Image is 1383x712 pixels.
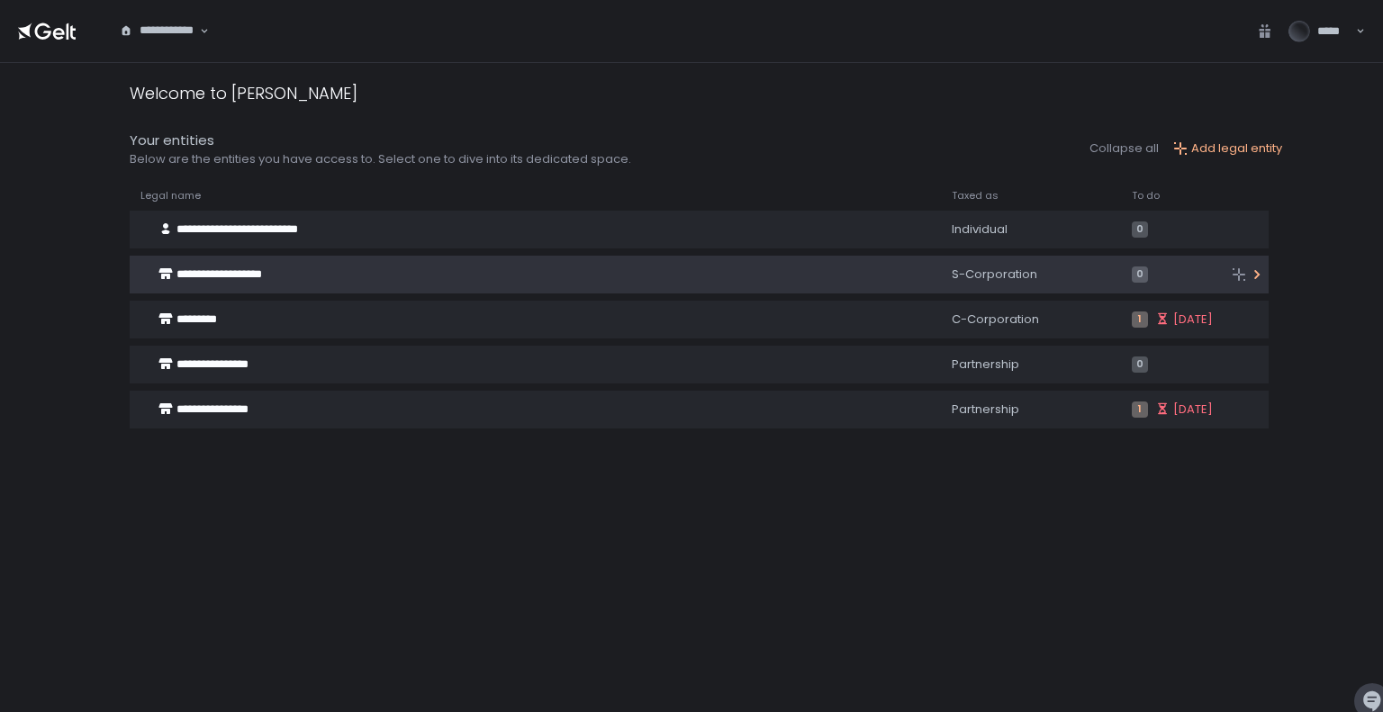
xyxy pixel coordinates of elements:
div: S-Corporation [952,266,1110,283]
div: Partnership [952,401,1110,418]
span: To do [1132,189,1160,203]
span: 0 [1132,221,1148,238]
button: Add legal entity [1173,140,1282,157]
span: 1 [1132,401,1148,418]
span: 1 [1132,311,1148,328]
span: Legal name [140,189,201,203]
span: [DATE] [1173,311,1213,328]
span: Taxed as [952,189,999,203]
button: Collapse all [1089,140,1159,157]
span: 0 [1132,266,1148,283]
div: Welcome to [PERSON_NAME] [130,81,357,105]
div: Your entities [130,131,631,151]
div: Search for option [108,13,209,50]
span: [DATE] [1173,401,1213,418]
input: Search for option [120,39,198,57]
div: Partnership [952,356,1110,373]
span: 0 [1132,356,1148,373]
div: C-Corporation [952,311,1110,328]
div: Individual [952,221,1110,238]
div: Below are the entities you have access to. Select one to dive into its dedicated space. [130,151,631,167]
